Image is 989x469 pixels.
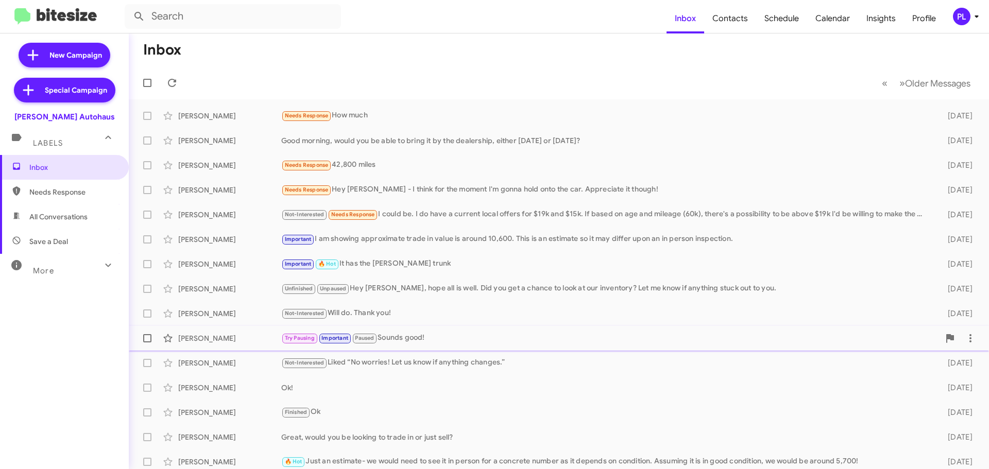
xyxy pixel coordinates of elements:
[29,236,68,247] span: Save a Deal
[756,4,807,33] a: Schedule
[931,457,981,467] div: [DATE]
[178,234,281,245] div: [PERSON_NAME]
[285,458,302,465] span: 🔥 Hot
[178,383,281,393] div: [PERSON_NAME]
[931,284,981,294] div: [DATE]
[704,4,756,33] a: Contacts
[899,77,905,90] span: »
[931,358,981,368] div: [DATE]
[178,432,281,442] div: [PERSON_NAME]
[178,308,281,319] div: [PERSON_NAME]
[667,4,704,33] a: Inbox
[931,185,981,195] div: [DATE]
[178,259,281,269] div: [PERSON_NAME]
[285,162,329,168] span: Needs Response
[281,332,940,344] div: Sounds good!
[143,42,181,58] h1: Inbox
[125,4,341,29] input: Search
[281,456,931,467] div: Just an estimate- we would need to see it in person for a concrete number as it depends on condit...
[281,283,931,294] div: Hey [PERSON_NAME], hope all is well. Did you get a chance to look at our inventory? Let me know i...
[178,407,281,418] div: [PERSON_NAME]
[318,260,336,267] span: 🔥 Hot
[876,73,894,94] button: Previous
[281,159,931,171] div: 42,800 miles
[931,432,981,442] div: [DATE]
[281,135,931,146] div: Good morning, would you be able to bring it by the dealership, either [DATE] or [DATE]?
[285,260,312,267] span: Important
[281,184,931,196] div: Hey [PERSON_NAME] - I think for the moment I'm gonna hold onto the car. Appreciate it though!
[285,335,315,341] span: Try Pausing
[931,308,981,319] div: [DATE]
[33,138,63,148] span: Labels
[807,4,858,33] a: Calendar
[49,50,102,60] span: New Campaign
[178,185,281,195] div: [PERSON_NAME]
[905,78,970,89] span: Older Messages
[178,284,281,294] div: [PERSON_NAME]
[882,77,888,90] span: «
[931,135,981,146] div: [DATE]
[178,358,281,368] div: [PERSON_NAME]
[281,357,931,369] div: Liked “No worries! Let us know if anything changes.”
[893,73,977,94] button: Next
[29,212,88,222] span: All Conversations
[931,259,981,269] div: [DATE]
[944,8,978,25] button: PL
[931,111,981,121] div: [DATE]
[178,135,281,146] div: [PERSON_NAME]
[281,406,931,418] div: Ok
[931,383,981,393] div: [DATE]
[281,383,931,393] div: Ok!
[904,4,944,33] a: Profile
[33,266,54,275] span: More
[19,43,110,67] a: New Campaign
[321,335,348,341] span: Important
[285,409,308,415] span: Finished
[281,258,931,270] div: It has the [PERSON_NAME] trunk
[953,8,970,25] div: PL
[858,4,904,33] a: Insights
[931,234,981,245] div: [DATE]
[285,112,329,119] span: Needs Response
[285,186,329,193] span: Needs Response
[178,111,281,121] div: [PERSON_NAME]
[281,110,931,121] div: How much
[285,285,313,292] span: Unfinished
[320,285,347,292] span: Unpaused
[931,210,981,220] div: [DATE]
[931,160,981,170] div: [DATE]
[178,160,281,170] div: [PERSON_NAME]
[281,307,931,319] div: Will do. Thank you!
[285,236,312,242] span: Important
[178,333,281,343] div: [PERSON_NAME]
[14,112,115,122] div: [PERSON_NAME] Autohaus
[285,359,325,366] span: Not-Interested
[178,210,281,220] div: [PERSON_NAME]
[281,209,931,220] div: I could be. I do have a current local offers for $19k and $15k. If based on age and mileage (60k)...
[331,211,375,218] span: Needs Response
[876,73,977,94] nav: Page navigation example
[285,310,325,317] span: Not-Interested
[355,335,374,341] span: Paused
[285,211,325,218] span: Not-Interested
[14,78,115,102] a: Special Campaign
[281,432,931,442] div: Great, would you be looking to trade in or just sell?
[45,85,107,95] span: Special Campaign
[281,233,931,245] div: I am showing approximate trade in value is around 10,600. This is an estimate so it may differ up...
[931,407,981,418] div: [DATE]
[178,457,281,467] div: [PERSON_NAME]
[29,162,117,172] span: Inbox
[29,187,117,197] span: Needs Response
